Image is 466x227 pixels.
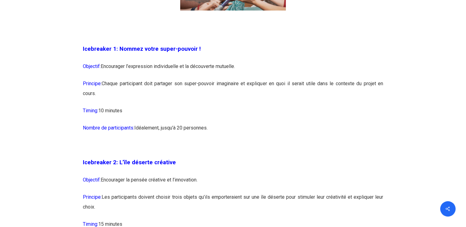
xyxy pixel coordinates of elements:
[83,177,101,183] span: Objectif:
[83,81,102,86] span: Principe:
[83,125,134,131] span: Nombre de participants:
[83,175,383,192] p: Encourager la pensée créative et l’innovation.
[83,106,383,123] p: 10 minutes
[83,192,383,219] p: Les participants doivent choisir trois objets qu’ils emporteraient sur une île déserte pour stimu...
[83,46,201,52] span: Icebreaker 1: Nommez votre super-pouvoir !
[83,159,176,166] span: Icebreaker 2: L’île déserte créative
[83,194,102,200] span: Principe:
[83,62,383,79] p: Encourager l’expression individuelle et la découverte mutuelle.
[83,221,98,227] span: Timing:
[83,63,101,69] span: Objectif:
[83,108,98,113] span: Timing:
[83,79,383,106] p: Chaque participant doit partager son super-pouvoir imaginaire et expliquer en quoi il serait util...
[83,123,383,140] p: Idéalement, jusqu’à 20 personnes.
